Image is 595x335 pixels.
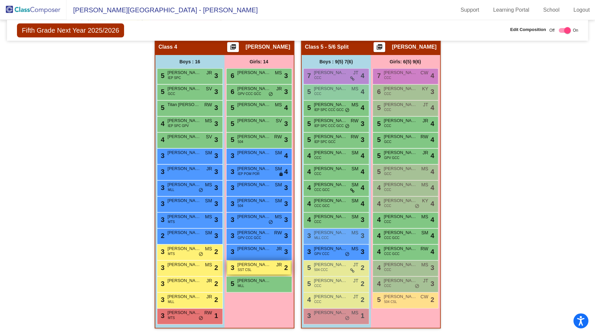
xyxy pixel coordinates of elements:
span: MTS [168,219,175,224]
span: CW [420,293,428,300]
span: JT [353,293,359,300]
span: 4 [159,120,165,127]
span: [PERSON_NAME] [PERSON_NAME] [314,101,347,108]
span: 4 [430,215,434,225]
div: Boys : 16 [155,55,224,68]
span: JR [206,277,212,284]
span: [PERSON_NAME] [168,245,201,252]
span: SM [205,229,212,236]
span: 6 [229,88,234,95]
span: 4 [430,119,434,129]
span: 4 [159,136,165,143]
span: 3 [229,216,234,223]
span: [PERSON_NAME] [168,165,201,172]
div: Girls: 14 [224,55,294,68]
span: 3 [284,215,288,225]
button: Print Students Details [227,42,239,52]
span: CCC GCC [314,203,330,208]
span: [PERSON_NAME] [168,229,201,236]
span: [PERSON_NAME] [384,229,417,236]
span: MS [205,117,212,124]
span: [PERSON_NAME] [384,197,417,204]
span: 4 [306,200,311,207]
span: CCC [314,171,322,176]
span: [PERSON_NAME] [237,133,271,140]
span: 5 [306,104,311,111]
span: [PERSON_NAME] [237,85,271,92]
div: Boys : 9(5) 7(6) [302,55,371,68]
span: 3 [229,152,234,159]
span: [PERSON_NAME] [168,85,201,92]
span: 5 [229,280,234,287]
span: IEP SPC CCC GCC [314,123,344,128]
span: SM [275,181,282,188]
span: 4 [430,135,434,145]
span: 3 [214,119,218,129]
span: [PERSON_NAME] [314,229,347,236]
span: 4 [284,103,288,113]
span: [PERSON_NAME] [PERSON_NAME] [384,245,417,252]
span: 3 [361,247,364,257]
span: [PERSON_NAME] [168,69,201,76]
span: MS [205,261,212,268]
span: 6 [375,88,381,95]
span: MS [421,165,428,172]
span: [PERSON_NAME] [384,213,417,220]
span: 4 [375,280,381,287]
span: JR [422,117,428,124]
span: CCC [384,107,391,112]
span: 3 [214,103,218,113]
span: 6 [229,72,234,79]
span: CCC [384,123,391,128]
span: do_not_disturb_alt [199,188,203,193]
span: MS [275,69,282,76]
span: GCC [384,139,391,144]
span: [PERSON_NAME] [384,69,417,76]
span: 3 [214,151,218,161]
span: JR [276,245,282,252]
mat-icon: picture_as_pdf [229,44,237,53]
span: GPV CCC [314,251,330,256]
span: MLL [238,283,244,288]
span: MS [205,181,212,188]
span: MS [421,181,428,188]
span: JR [206,69,212,76]
span: RW [274,133,282,140]
span: 3 [159,200,165,207]
span: [PERSON_NAME] [237,117,271,124]
span: [PERSON_NAME] [168,133,201,140]
span: 3 [214,167,218,177]
span: 2 [284,263,288,273]
span: 3 [159,264,165,271]
span: [PERSON_NAME] [237,277,271,284]
span: 3 [306,232,311,239]
span: [PERSON_NAME] [168,277,201,284]
span: 3 [229,248,234,255]
span: 2 [214,263,218,273]
span: do_not_disturb_alt [268,92,273,97]
span: RW [274,229,282,236]
span: 4 [375,200,381,207]
span: CCC [384,187,391,192]
span: [PERSON_NAME] [237,229,271,236]
span: 4 [375,216,381,223]
span: [PERSON_NAME] [168,261,201,268]
span: CCC GCC [314,187,330,192]
span: 4 [284,151,288,161]
span: 3 [229,168,234,175]
span: SM [352,181,359,188]
span: 4 [306,184,311,191]
span: MS [275,101,282,108]
span: JR [276,85,282,92]
span: CCC [384,75,391,80]
span: 4 [361,151,364,161]
span: GPV CCC GCC [238,91,261,96]
span: 5 [306,88,311,95]
span: [PERSON_NAME] Del [PERSON_NAME] [PERSON_NAME] [168,293,201,300]
span: [PERSON_NAME] [384,261,417,268]
span: [PERSON_NAME] [237,69,271,76]
span: [PERSON_NAME] [384,101,417,108]
span: SV [206,133,212,140]
span: 2 [159,232,165,239]
span: RW [351,117,358,124]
